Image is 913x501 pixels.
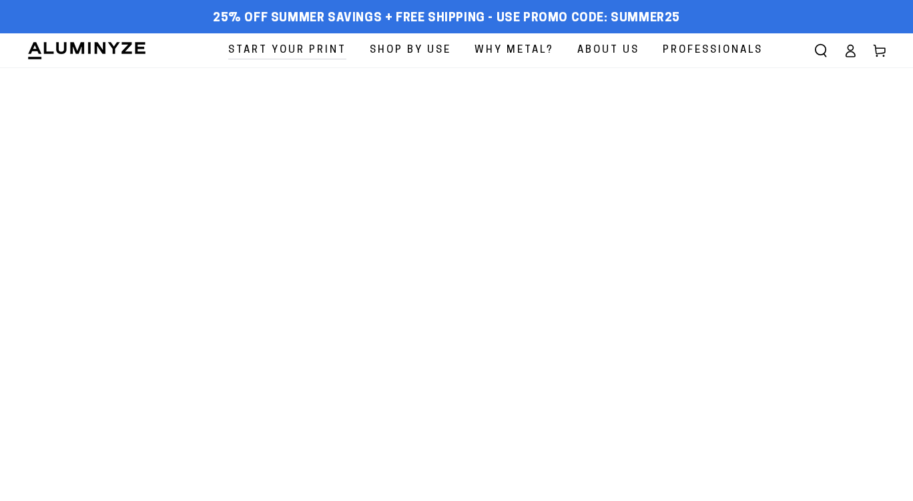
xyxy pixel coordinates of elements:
span: Shop By Use [370,41,451,59]
a: Start Your Print [218,33,356,67]
a: Shop By Use [360,33,461,67]
span: Professionals [663,41,763,59]
a: Why Metal? [465,33,564,67]
img: Aluminyze [27,41,147,61]
span: Why Metal? [475,41,554,59]
a: Professionals [653,33,773,67]
span: Start Your Print [228,41,346,59]
a: About Us [567,33,649,67]
summary: Search our site [806,36,836,65]
span: About Us [577,41,639,59]
span: 25% off Summer Savings + Free Shipping - Use Promo Code: SUMMER25 [213,11,680,26]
